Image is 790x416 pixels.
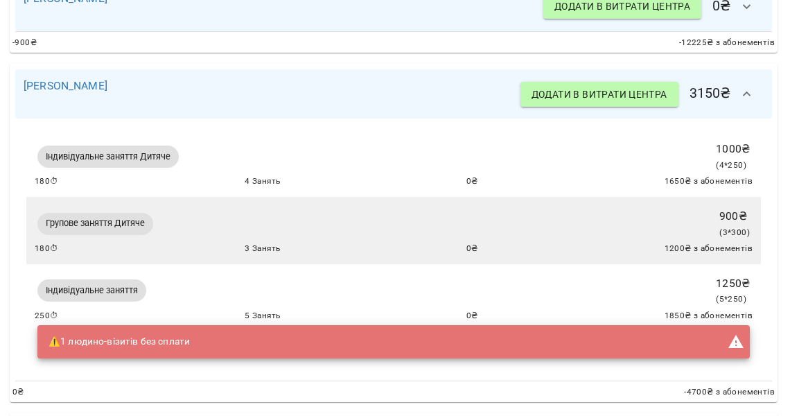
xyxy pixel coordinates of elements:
span: -12225 ₴ з абонементів [679,36,775,50]
span: 180 ⏱ [35,242,59,256]
div: ⚠️ 1 людино-візитів без сплати [49,329,190,354]
a: [PERSON_NAME] [24,79,107,92]
span: 0 ₴ [466,175,478,189]
p: 1250 ₴ [716,275,750,292]
span: -4700 ₴ з абонементів [684,385,775,399]
span: Індивідуальне заняття Дитяче [37,150,179,163]
span: 3 Занять [245,242,280,256]
span: Групове заняття Дитяче [37,217,153,229]
span: 4 Занять [245,175,280,189]
span: 0 ₴ [466,309,478,323]
p: 1000 ₴ [716,141,750,157]
span: 250 ⏱ [35,309,59,323]
span: -900 ₴ [12,36,37,50]
span: 5 Занять [245,309,280,323]
span: Індивідуальне заняття [37,284,146,297]
button: Додати в витрати центра [520,82,678,107]
span: ( 5 * 250 ) [716,294,746,304]
p: 900 ₴ [719,208,750,225]
span: 1650 ₴ з абонементів [665,175,753,189]
span: 0 ₴ [466,242,478,256]
span: ( 3 * 300 ) [719,227,750,237]
span: 1200 ₴ з абонементів [665,242,753,256]
span: ( 4 * 250 ) [716,160,746,170]
span: Додати в витрати центра [532,86,667,103]
h6: 3150 ₴ [520,78,764,111]
span: 0 ₴ [12,385,24,399]
span: 180 ⏱ [35,175,59,189]
span: 1850 ₴ з абонементів [665,309,753,323]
